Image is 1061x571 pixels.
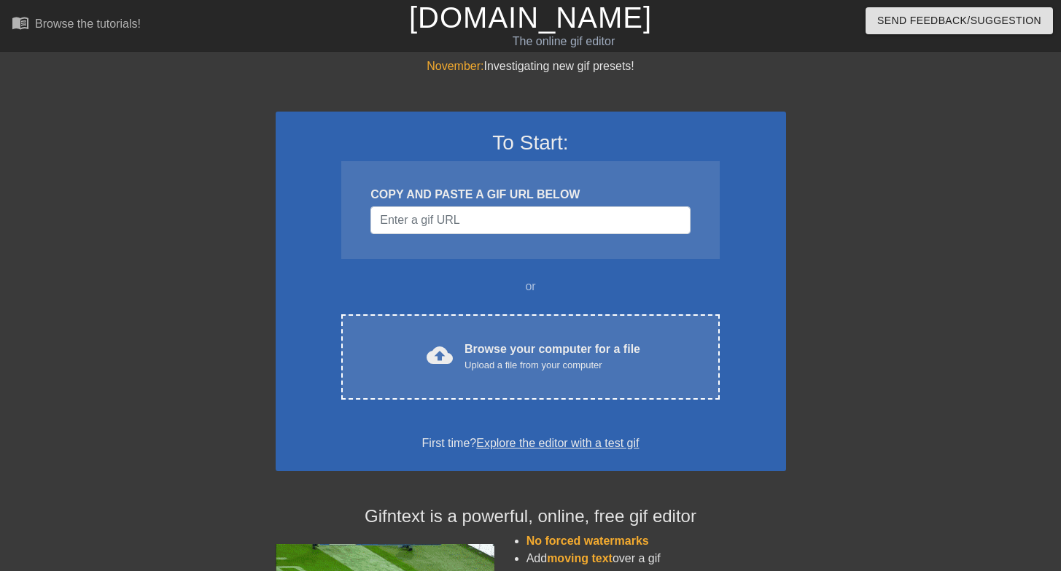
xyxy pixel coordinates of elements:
button: Send Feedback/Suggestion [866,7,1053,34]
span: November: [427,60,483,72]
span: cloud_upload [427,342,453,368]
a: Browse the tutorials! [12,14,141,36]
span: menu_book [12,14,29,31]
span: Send Feedback/Suggestion [877,12,1041,30]
h4: Gifntext is a powerful, online, free gif editor [276,506,786,527]
input: Username [370,206,690,234]
div: Upload a file from your computer [465,358,640,373]
div: First time? [295,435,767,452]
span: No forced watermarks [526,535,649,547]
div: or [314,278,748,295]
a: [DOMAIN_NAME] [409,1,652,34]
span: moving text [547,552,613,564]
a: Explore the editor with a test gif [476,437,639,449]
div: The online gif editor [361,33,766,50]
h3: To Start: [295,131,767,155]
div: COPY AND PASTE A GIF URL BELOW [370,186,690,203]
div: Browse your computer for a file [465,341,640,373]
div: Investigating new gif presets! [276,58,786,75]
li: Add over a gif [526,550,786,567]
div: Browse the tutorials! [35,18,141,30]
